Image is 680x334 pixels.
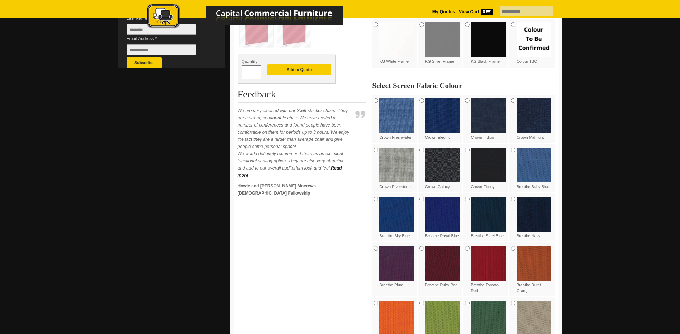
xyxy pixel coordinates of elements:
[517,148,552,183] img: Breathe Baby Blue
[379,148,414,183] img: Crown Riverstone
[471,148,506,183] img: Crown Ebony
[459,9,493,14] strong: View Cart
[127,4,378,30] img: Capital Commercial Furniture Logo
[127,15,207,22] span: Last Name *
[471,197,506,239] label: Breathe Steel Blue
[425,22,460,64] label: KG Silver Frame
[517,98,552,133] img: Crown Midnight
[127,4,378,32] a: Capital Commercial Furniture Logo
[425,197,460,232] img: Breathe Royal Blue
[379,98,414,133] img: Crown Freshwater
[238,166,342,178] a: Read more
[471,98,506,140] label: Crown Indigo
[425,197,460,239] label: Breathe Royal Blue
[481,9,493,15] span: 0
[471,98,506,133] img: Crown Indigo
[127,57,162,68] button: Subscribe
[379,98,414,140] label: Crown Freshwater
[127,24,196,35] input: Last Name *
[267,64,331,75] button: Add to Quote
[517,197,552,239] label: Breathe Navy
[379,197,414,239] label: Breathe Sky Blue
[238,107,352,179] p: We are very pleased with our Swift stacker chairs. They are a strong comfortable chair. We have h...
[517,22,552,64] label: Colour TBC
[425,98,460,140] label: Crown Electric
[517,22,552,57] img: Colour TBC
[372,82,555,89] h2: Select Screen Fabric Colour
[242,59,259,64] span: Quantity:
[425,148,460,190] label: Crown Galaxy
[517,148,552,190] label: Breathe Baby Blue
[471,246,506,294] label: Breathe Tomato Red
[127,35,207,42] span: Email Address *
[425,22,460,57] img: KG Silver Frame
[425,246,460,281] img: Breathe Ruby Red
[238,182,352,197] p: Howie and [PERSON_NAME] Moerewa [DEMOGRAPHIC_DATA] Fellowship
[517,246,552,281] img: Breathe Burnt Orange
[425,246,460,288] label: Breathe Ruby Red
[457,9,492,14] a: View Cart0
[425,148,460,183] img: Crown Galaxy
[379,22,414,64] label: KG White Frame
[517,98,552,140] label: Crown Midnight
[432,9,455,14] a: My Quotes
[517,246,552,294] label: Breathe Burnt Orange
[379,22,414,57] img: KG White Frame
[517,197,552,232] img: Breathe Navy
[238,89,367,103] h2: Feedback
[471,246,506,281] img: Breathe Tomato Red
[379,148,414,190] label: Crown Riverstone
[471,22,506,64] label: KG Black Frame
[379,246,414,281] img: Breathe Plum
[379,197,414,232] img: Breathe Sky Blue
[379,246,414,288] label: Breathe Plum
[425,98,460,133] img: Crown Electric
[471,22,506,57] img: KG Black Frame
[471,148,506,190] label: Crown Ebony
[471,197,506,232] img: Breathe Steel Blue
[127,44,196,55] input: Email Address *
